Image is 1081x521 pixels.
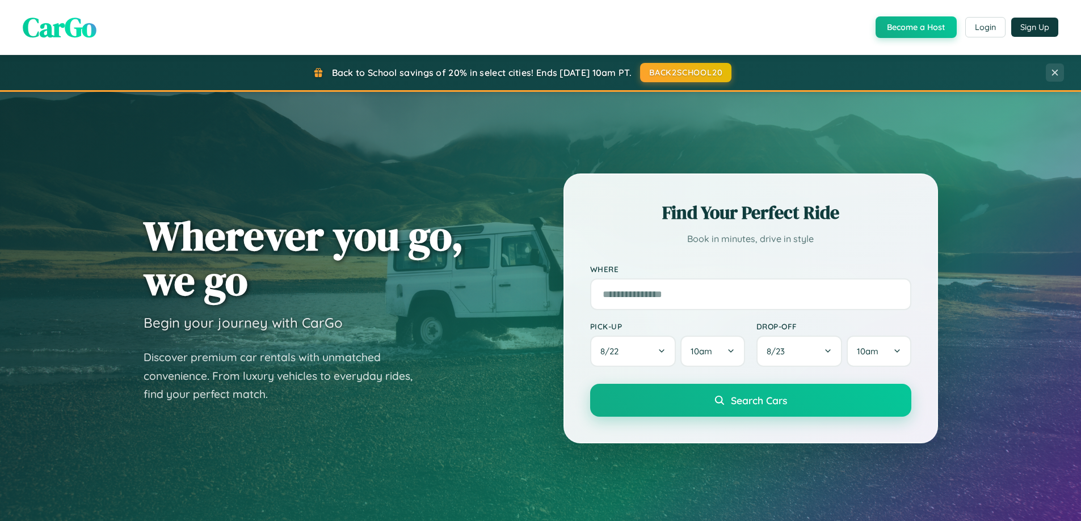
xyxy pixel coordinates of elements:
button: Login [965,17,1006,37]
span: CarGo [23,9,96,46]
button: 10am [680,336,744,367]
span: 10am [691,346,712,357]
button: BACK2SCHOOL20 [640,63,731,82]
label: Pick-up [590,321,745,331]
span: Back to School savings of 20% in select cities! Ends [DATE] 10am PT. [332,67,632,78]
label: Where [590,264,911,274]
span: 10am [857,346,878,357]
button: 10am [847,336,911,367]
span: 8 / 23 [767,346,790,357]
span: Search Cars [731,394,787,406]
h2: Find Your Perfect Ride [590,200,911,225]
button: Search Cars [590,384,911,417]
button: 8/23 [756,336,843,367]
h1: Wherever you go, we go [144,213,464,303]
p: Book in minutes, drive in style [590,231,911,247]
button: 8/22 [590,336,676,367]
button: Become a Host [876,16,957,38]
h3: Begin your journey with CarGo [144,314,343,331]
p: Discover premium car rentals with unmatched convenience. From luxury vehicles to everyday rides, ... [144,348,427,404]
button: Sign Up [1011,18,1058,37]
span: 8 / 22 [600,346,624,357]
label: Drop-off [756,321,911,331]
